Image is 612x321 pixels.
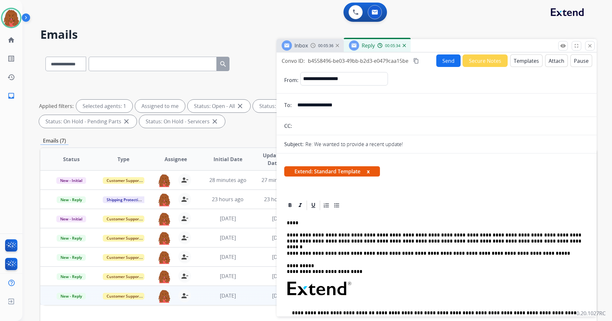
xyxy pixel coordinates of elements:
span: 00:05:34 [385,43,400,48]
span: Initial Date [213,155,242,163]
span: Reply [362,42,375,49]
mat-icon: home [7,36,15,44]
span: Updated Date [259,152,288,167]
mat-icon: fullscreen [574,43,579,49]
span: [DATE] [272,253,288,260]
button: Send [436,54,461,67]
span: New - Reply [57,235,86,242]
img: agent-avatar [158,193,171,206]
mat-icon: close [123,118,130,125]
span: [DATE] [220,253,236,260]
img: agent-avatar [158,231,171,245]
span: Customer Support [103,293,144,300]
span: [DATE] [220,273,236,280]
span: New - Initial [56,216,86,222]
img: agent-avatar [158,289,171,303]
mat-icon: content_copy [413,58,419,64]
span: Customer Support [103,235,144,242]
div: Bullet List [332,201,342,210]
mat-icon: list_alt [7,55,15,62]
div: Underline [309,201,318,210]
span: 27 minutes ago [262,177,299,184]
span: 23 hours ago [264,196,296,203]
mat-icon: person_remove [181,195,189,203]
span: b4558496-be03-49bb-b2d3-e0479caa15be [308,57,408,64]
button: Secure Notes [463,54,508,67]
span: 23 hours ago [212,196,244,203]
span: New - Reply [57,196,86,203]
span: [DATE] [220,215,236,222]
div: Status: On Hold - Pending Parts [39,115,137,128]
img: agent-avatar [158,251,171,264]
p: 0.20.1027RC [576,309,606,317]
span: Shipping Protection [103,196,147,203]
p: Convo ID: [282,57,305,65]
mat-icon: inbox [7,92,15,100]
div: Status: New - Initial [253,100,320,112]
p: CC: [284,122,292,130]
span: Inbox [294,42,308,49]
mat-icon: history [7,73,15,81]
img: avatar [2,9,20,27]
mat-icon: search [219,60,227,68]
span: [DATE] [220,234,236,241]
p: Emails (7) [40,137,68,145]
span: 28 minutes ago [209,177,246,184]
button: Pause [570,54,592,67]
span: [DATE] [272,234,288,241]
div: Italic [295,201,305,210]
button: Attach [545,54,568,67]
div: Assigned to me [135,100,185,112]
button: Templates [510,54,543,67]
button: x [367,168,370,175]
span: [DATE] [272,273,288,280]
div: Status: Open - All [188,100,250,112]
h2: Emails [40,28,597,41]
span: [DATE] [272,292,288,299]
span: Customer Support [103,254,144,261]
span: 00:05:36 [318,43,334,48]
mat-icon: person_remove [181,272,189,280]
p: Subject: [284,140,303,148]
span: Type [117,155,129,163]
span: New - Reply [57,254,86,261]
div: Status: On Hold - Servicers [139,115,225,128]
span: [DATE] [272,215,288,222]
mat-icon: person_remove [181,234,189,242]
div: Ordered List [322,201,331,210]
span: Customer Support [103,177,144,184]
mat-icon: close [587,43,593,49]
span: [DATE] [220,292,236,299]
img: agent-avatar [158,174,171,187]
mat-icon: close [211,118,219,125]
span: Extend: Standard Template [284,166,380,177]
mat-icon: person_remove [181,176,189,184]
span: Assignee [165,155,187,163]
span: Customer Support [103,216,144,222]
span: New - Initial [56,177,86,184]
p: Re: We wanted to provide a recent update! [305,140,403,148]
div: Selected agents: 1 [76,100,133,112]
div: Bold [285,201,295,210]
p: Applied filters: [39,102,74,110]
mat-icon: remove_red_eye [560,43,566,49]
img: agent-avatar [158,270,171,283]
span: New - Reply [57,273,86,280]
mat-icon: close [236,102,244,110]
mat-icon: person_remove [181,215,189,222]
span: New - Reply [57,293,86,300]
img: agent-avatar [158,212,171,226]
p: From: [284,76,298,84]
p: To: [284,101,292,109]
mat-icon: person_remove [181,253,189,261]
mat-icon: person_remove [181,292,189,300]
span: Customer Support [103,273,144,280]
span: Status [63,155,80,163]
